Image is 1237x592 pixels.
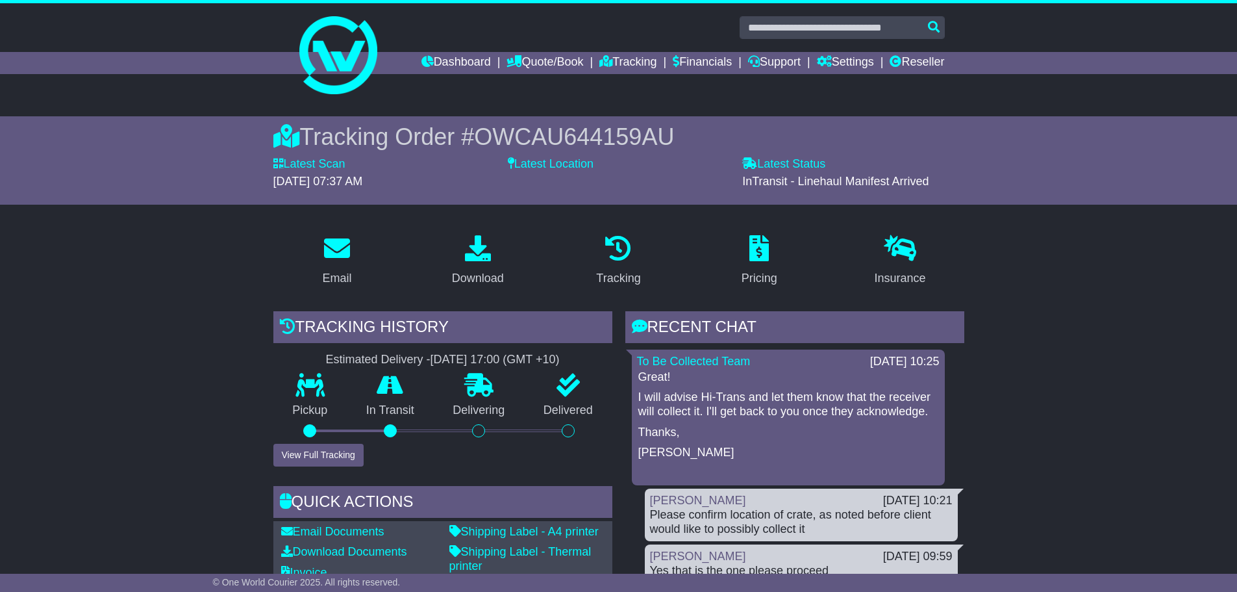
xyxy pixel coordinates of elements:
[883,494,953,508] div: [DATE] 10:21
[449,525,599,538] a: Shipping Label - A4 printer
[524,404,612,418] p: Delivered
[588,231,649,292] a: Tracking
[347,404,434,418] p: In Transit
[742,270,777,287] div: Pricing
[452,270,504,287] div: Download
[273,123,964,151] div: Tracking Order #
[673,52,732,74] a: Financials
[625,311,964,346] div: RECENT CHAT
[870,355,940,369] div: [DATE] 10:25
[742,157,825,172] label: Latest Status
[431,353,560,367] div: [DATE] 17:00 (GMT +10)
[449,545,592,573] a: Shipping Label - Thermal printer
[599,52,656,74] a: Tracking
[883,550,953,564] div: [DATE] 09:59
[434,404,525,418] p: Delivering
[506,52,583,74] a: Quote/Book
[273,486,612,521] div: Quick Actions
[742,175,929,188] span: InTransit - Linehaul Manifest Arrived
[890,52,944,74] a: Reseller
[508,157,594,172] label: Latest Location
[273,311,612,346] div: Tracking history
[273,157,345,172] label: Latest Scan
[322,270,351,287] div: Email
[474,123,674,150] span: OWCAU644159AU
[638,391,938,418] p: I will advise Hi-Trans and let them know that the receiver will collect it. I'll get back to you ...
[273,175,363,188] span: [DATE] 07:37 AM
[421,52,491,74] a: Dashboard
[281,566,327,579] a: Invoice
[273,353,612,367] div: Estimated Delivery -
[748,52,801,74] a: Support
[817,52,874,74] a: Settings
[314,231,360,292] a: Email
[596,270,640,287] div: Tracking
[650,564,953,578] div: Yes that is the one please proceed
[213,577,401,587] span: © One World Courier 2025. All rights reserved.
[875,270,926,287] div: Insurance
[866,231,934,292] a: Insurance
[281,545,407,558] a: Download Documents
[273,404,347,418] p: Pickup
[638,446,938,460] p: [PERSON_NAME]
[273,444,364,467] button: View Full Tracking
[638,426,938,440] p: Thanks,
[650,550,746,563] a: [PERSON_NAME]
[638,370,938,385] p: Great!
[733,231,786,292] a: Pricing
[281,525,384,538] a: Email Documents
[444,231,512,292] a: Download
[637,355,751,368] a: To Be Collected Team
[650,494,746,507] a: [PERSON_NAME]
[650,508,953,536] div: Please confirm location of crate, as noted before client would like to possibly collect it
